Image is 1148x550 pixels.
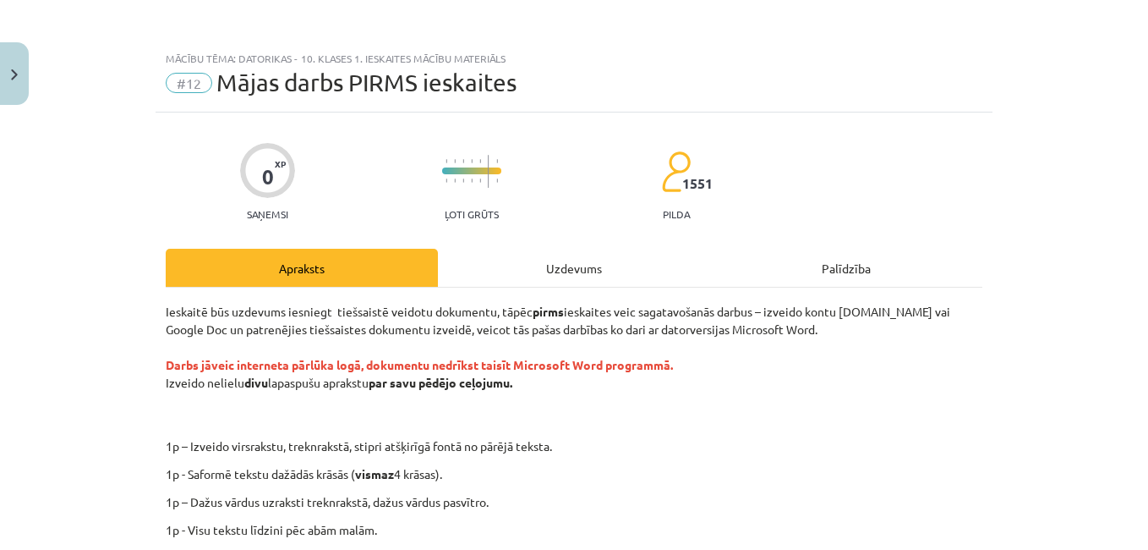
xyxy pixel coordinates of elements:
[166,357,673,372] strong: Darbs jāveic interneta pārlūka logā, dokumentu nedrīkst taisīt Microsoft Word programmā.
[11,69,18,80] img: icon-close-lesson-0947bae3869378f0d4975bcd49f059093ad1ed9edebbc8119c70593378902aed.svg
[479,179,481,183] img: icon-short-line-57e1e144782c952c97e751825c79c345078a6d821885a25fce030b3d8c18986b.svg
[261,437,998,455] p: 1p – Izveido virsrakstu, treknrakstā, stipri atšķirīgā fontā no pārējā teksta.
[446,159,447,163] img: icon-short-line-57e1e144782c952c97e751825c79c345078a6d821885a25fce030b3d8c18986b.svg
[496,179,498,183] img: icon-short-line-57e1e144782c952c97e751825c79c345078a6d821885a25fce030b3d8c18986b.svg
[166,52,982,64] div: Mācību tēma: Datorikas - 10. klases 1. ieskaites mācību materiāls
[533,304,564,319] strong: pirms
[663,208,690,220] p: pilda
[244,375,268,390] strong: divu
[471,179,473,183] img: icon-short-line-57e1e144782c952c97e751825c79c345078a6d821885a25fce030b3d8c18986b.svg
[216,69,517,96] span: Mājas darbs PIRMS ieskaites
[275,159,286,168] span: XP
[462,159,464,163] img: icon-short-line-57e1e144782c952c97e751825c79c345078a6d821885a25fce030b3d8c18986b.svg
[471,159,473,163] img: icon-short-line-57e1e144782c952c97e751825c79c345078a6d821885a25fce030b3d8c18986b.svg
[496,159,498,163] img: icon-short-line-57e1e144782c952c97e751825c79c345078a6d821885a25fce030b3d8c18986b.svg
[479,159,481,163] img: icon-short-line-57e1e144782c952c97e751825c79c345078a6d821885a25fce030b3d8c18986b.svg
[682,176,713,191] span: 1551
[166,465,982,483] p: 1p - Saformē tekstu dažādās krāsās ( 4 krāsas).
[240,208,295,220] p: Saņemsi
[454,159,456,163] img: icon-short-line-57e1e144782c952c97e751825c79c345078a6d821885a25fce030b3d8c18986b.svg
[445,208,499,220] p: Ļoti grūts
[166,493,982,511] p: 1p – Dažus vārdus uzraksti treknrakstā, dažus vārdus pasvītro.
[488,155,489,188] img: icon-long-line-d9ea69661e0d244f92f715978eff75569469978d946b2353a9bb055b3ed8787d.svg
[166,73,212,93] span: #12
[454,179,456,183] img: icon-short-line-57e1e144782c952c97e751825c79c345078a6d821885a25fce030b3d8c18986b.svg
[166,249,438,287] div: Apraksts
[355,466,394,481] strong: vismaz
[438,249,710,287] div: Uzdevums
[369,375,512,390] strong: par savu pēdējo ceļojumu.
[262,165,274,189] div: 0
[710,249,982,287] div: Palīdzība
[446,179,447,183] img: icon-short-line-57e1e144782c952c97e751825c79c345078a6d821885a25fce030b3d8c18986b.svg
[166,521,982,539] p: 1p - Visu tekstu līdzini pēc abām malām.
[462,179,464,183] img: icon-short-line-57e1e144782c952c97e751825c79c345078a6d821885a25fce030b3d8c18986b.svg
[661,151,691,193] img: students-c634bb4e5e11cddfef0936a35e636f08e4e9abd3cc4e673bd6f9a4125e45ecb1.svg
[166,303,982,427] p: Ieskaitē būs uzdevums iesniegt tiešsaistē veidotu dokumentu, tāpēc ieskaites veic sagatavošanās d...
